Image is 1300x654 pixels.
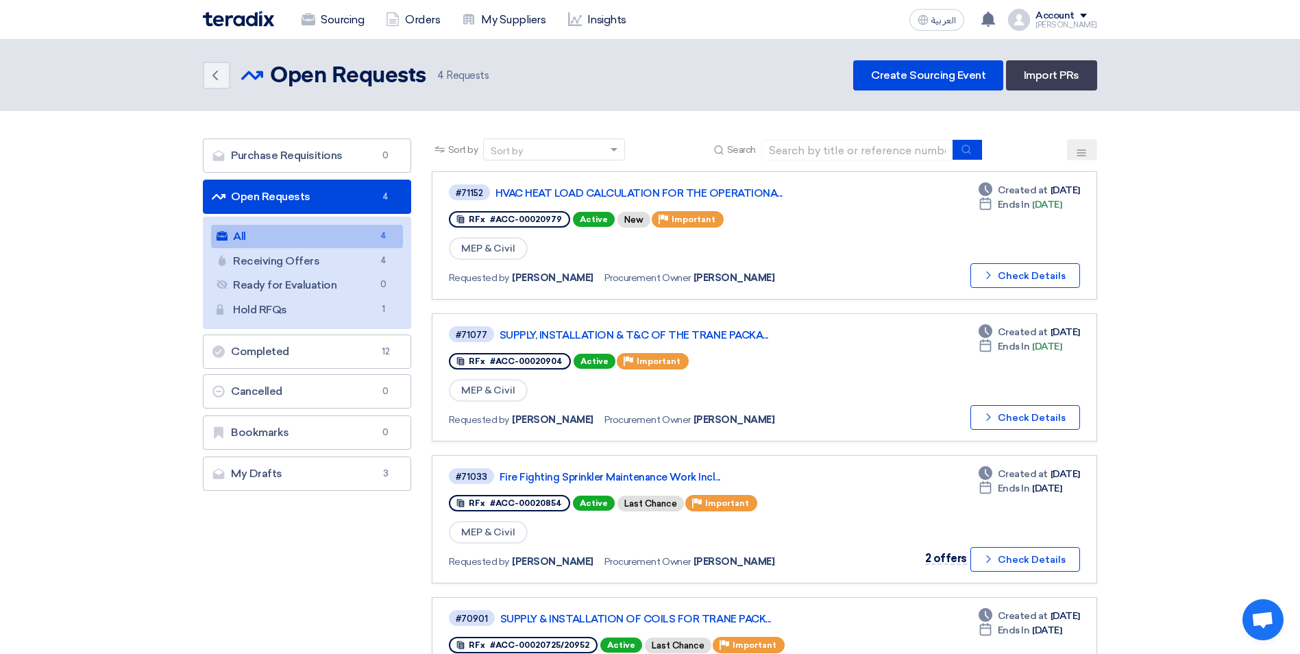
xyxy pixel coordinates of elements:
span: Procurement Owner [604,413,691,427]
div: Last Chance [617,496,684,511]
button: Check Details [970,547,1080,572]
span: Created at [998,467,1048,481]
span: Active [573,496,615,511]
a: Purchase Requisitions0 [203,138,411,173]
div: [DATE] [979,609,1080,623]
div: New [617,212,650,228]
span: #ACC-00020979 [490,215,562,224]
button: Check Details [970,405,1080,430]
div: [DATE] [979,481,1062,496]
span: #ACC-00020904 [490,356,563,366]
span: Requested by [449,555,509,569]
span: Active [574,354,615,369]
span: 0 [378,385,394,398]
span: Important [705,498,749,508]
span: Important [672,215,715,224]
a: Bookmarks0 [203,415,411,450]
span: Ends In [998,623,1030,638]
a: Hold RFQs [211,298,403,322]
span: Search [727,143,756,157]
div: [DATE] [979,467,1080,481]
div: [DATE] [979,183,1080,197]
span: Ends In [998,481,1030,496]
span: Active [573,212,615,227]
a: Cancelled0 [203,374,411,409]
span: 0 [378,426,394,439]
span: 4 [376,229,392,243]
span: [PERSON_NAME] [512,555,593,569]
span: 0 [378,149,394,162]
span: #ACC-00020725/20952 [490,640,589,650]
a: SUPPLY & INSTALLATION OF COILS FOR TRANE PACK... [500,613,843,625]
span: 4 [437,69,444,82]
div: [DATE] [979,325,1080,339]
a: Open Requests4 [203,180,411,214]
span: Important [733,640,776,650]
button: Check Details [970,263,1080,288]
a: Ready for Evaluation [211,274,403,297]
span: Created at [998,609,1048,623]
span: Important [637,356,680,366]
span: 2 offers [925,552,967,565]
div: #71077 [456,330,487,339]
div: #71033 [456,472,487,481]
span: RFx [469,215,485,224]
input: Search by title or reference number [761,140,953,160]
a: Insights [557,5,637,35]
span: Ends In [998,197,1030,212]
a: Completed12 [203,335,411,369]
span: Created at [998,183,1048,197]
span: [PERSON_NAME] [694,555,775,569]
div: [DATE] [979,197,1062,212]
span: MEP & Civil [449,521,528,544]
span: [PERSON_NAME] [694,413,775,427]
span: Procurement Owner [604,555,691,569]
div: [DATE] [979,339,1062,354]
a: SUPPLY, INSTALLATION & T&C OF THE TRANE PACKA... [500,329,842,341]
span: [PERSON_NAME] [512,413,593,427]
div: Account [1035,10,1075,22]
span: 12 [378,345,394,359]
div: #70901 [456,614,488,623]
img: profile_test.png [1008,9,1030,31]
a: Open chat [1242,599,1284,640]
a: Receiving Offers [211,250,403,273]
span: 0 [376,278,392,292]
span: RFx [469,640,485,650]
a: Create Sourcing Event [853,60,1003,90]
a: Fire Fighting Sprinkler Maintenance Work Incl... [500,471,842,483]
span: #ACC-00020854 [490,498,562,508]
div: #71152 [456,189,483,197]
span: 1 [376,302,392,317]
div: Sort by [491,144,523,158]
span: Requested by [449,271,509,285]
h2: Open Requests [270,62,426,90]
span: 4 [376,254,392,268]
a: My Suppliers [451,5,556,35]
div: [PERSON_NAME] [1035,21,1097,29]
span: Active [600,638,642,653]
button: العربية [909,9,964,31]
span: MEP & Civil [449,379,528,402]
a: Sourcing [291,5,375,35]
span: Created at [998,325,1048,339]
div: [DATE] [979,623,1062,638]
span: 3 [378,467,394,481]
div: Last Chance [645,638,711,653]
img: Teradix logo [203,11,274,27]
a: Orders [375,5,451,35]
span: Requests [437,68,489,84]
span: Sort by [448,143,478,157]
a: All [211,225,403,248]
span: [PERSON_NAME] [694,271,775,285]
span: Ends In [998,339,1030,354]
span: [PERSON_NAME] [512,271,593,285]
a: HVAC HEAT LOAD CALCULATION FOR THE OPERATIONA... [495,187,838,199]
a: Import PRs [1006,60,1097,90]
span: MEP & Civil [449,237,528,260]
span: العربية [931,16,956,25]
span: 4 [378,190,394,204]
span: RFx [469,498,485,508]
a: My Drafts3 [203,457,411,491]
span: Requested by [449,413,509,427]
